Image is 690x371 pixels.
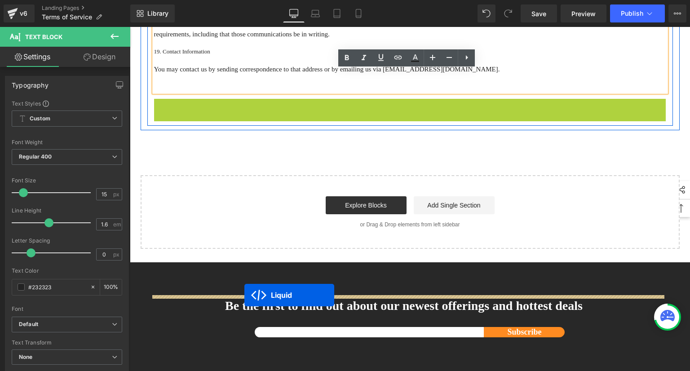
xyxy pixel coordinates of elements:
a: Tablet [326,4,348,22]
div: Font Size [12,177,122,184]
div: Letter Spacing [12,238,122,244]
div: Font Weight [12,139,122,146]
div: Line Height [12,208,122,214]
a: Design [67,47,132,67]
h5: 19. Contact Information [24,19,536,30]
input: Color [28,282,86,292]
button: Submit [354,300,435,310]
a: Mobile [348,4,369,22]
span: Publish [621,10,643,17]
button: Redo [499,4,517,22]
span: Text Block [25,33,62,40]
span: Preview [571,9,596,18]
div: Font [12,306,122,312]
div: Text Transform [12,340,122,346]
p: or Drag & Drop elements from left sidebar [25,194,535,201]
a: Landing Pages [42,4,130,12]
p: You may contact us by sending correspondence to that address or by emailing us via [EMAIL_ADDRESS... [24,37,536,48]
span: px [113,191,121,197]
button: Publish [610,4,665,22]
div: v6 [18,8,29,19]
span: Terms of Service [42,13,92,21]
b: Regular 400 [19,153,52,160]
b: None [19,353,33,360]
button: More [668,4,686,22]
span: Save [531,9,546,18]
a: Preview [561,4,606,22]
a: Add Single Section [284,169,365,187]
a: Explore Blocks [196,169,277,187]
div: % [100,279,122,295]
div: Text Color [12,268,122,274]
div: Typography [12,76,49,89]
a: Desktop [283,4,305,22]
a: v6 [4,4,35,22]
a: New Library [130,4,175,22]
span: Library [147,9,168,18]
button: Undo [478,4,495,22]
span: Be the first to find out about our newest offerings and hottest deals [95,272,453,286]
span: em [113,221,121,227]
input: Enter your Email address [125,300,354,310]
span: px [113,252,121,257]
b: Custom [30,115,50,123]
a: Laptop [305,4,326,22]
div: Text Styles [12,100,122,107]
i: Default [19,321,38,328]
